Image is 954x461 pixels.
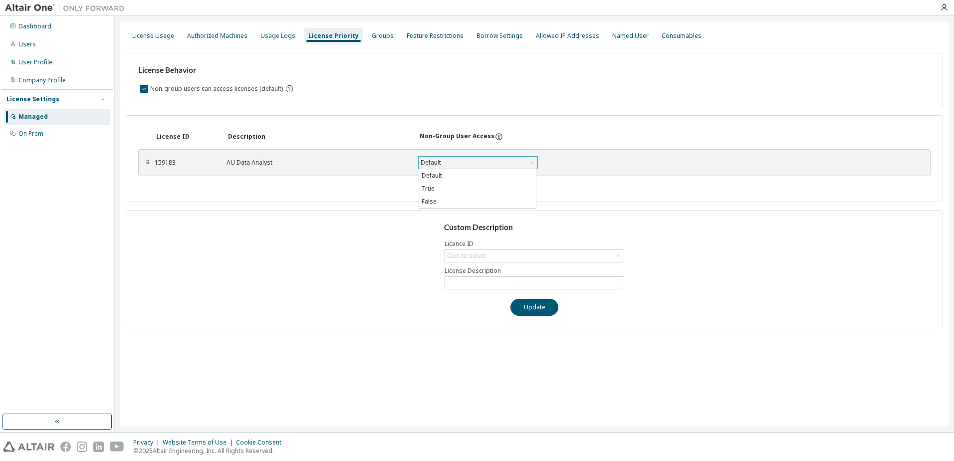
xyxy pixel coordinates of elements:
[285,84,294,93] svg: By default any user not assigned to any group can access any license. Turn this setting off to di...
[110,442,124,452] img: youtube.svg
[156,133,216,141] div: License ID
[18,40,36,48] div: Users
[77,442,87,452] img: instagram.svg
[18,76,66,84] div: Company Profile
[477,32,523,40] div: Borrow Settings
[187,32,247,40] div: Authorized Machines
[419,182,536,195] li: True
[536,32,599,40] div: Allowed IP Addresses
[163,439,236,447] div: Website Terms of Use
[5,3,130,13] img: Altair One
[18,58,52,66] div: User Profile
[6,95,59,103] div: License Settings
[308,32,359,40] div: License Priority
[445,250,624,262] div: Click to select
[150,83,285,95] label: Non-group users can access licenses (default)
[236,439,287,447] div: Cookie Consent
[419,157,443,168] div: Default
[18,22,51,30] div: Dashboard
[18,113,48,121] div: Managed
[133,447,287,455] p: © 2025 Altair Engineering, Inc. All Rights Reserved.
[445,240,624,248] label: Licence ID
[133,439,163,447] div: Privacy
[155,159,215,167] div: 159183
[132,32,174,40] div: License Usage
[447,252,486,260] div: Click to select
[93,442,104,452] img: linkedin.svg
[138,65,292,75] h3: License Behavior
[372,32,394,40] div: Groups
[145,159,151,167] div: ⠿
[18,130,43,138] div: On Prem
[419,169,536,182] li: Default
[227,159,406,167] div: AU Data Analyst
[510,299,558,316] button: Update
[228,133,408,141] div: Description
[420,132,494,141] div: Non-Group User Access
[444,223,625,232] h3: Custom Description
[3,442,54,452] img: altair_logo.svg
[612,32,649,40] div: Named User
[445,267,624,275] label: License Description
[407,32,464,40] div: Feature Restrictions
[260,32,295,40] div: Usage Logs
[419,195,536,208] li: False
[419,157,537,169] div: Default
[662,32,702,40] div: Consumables
[60,442,71,452] img: facebook.svg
